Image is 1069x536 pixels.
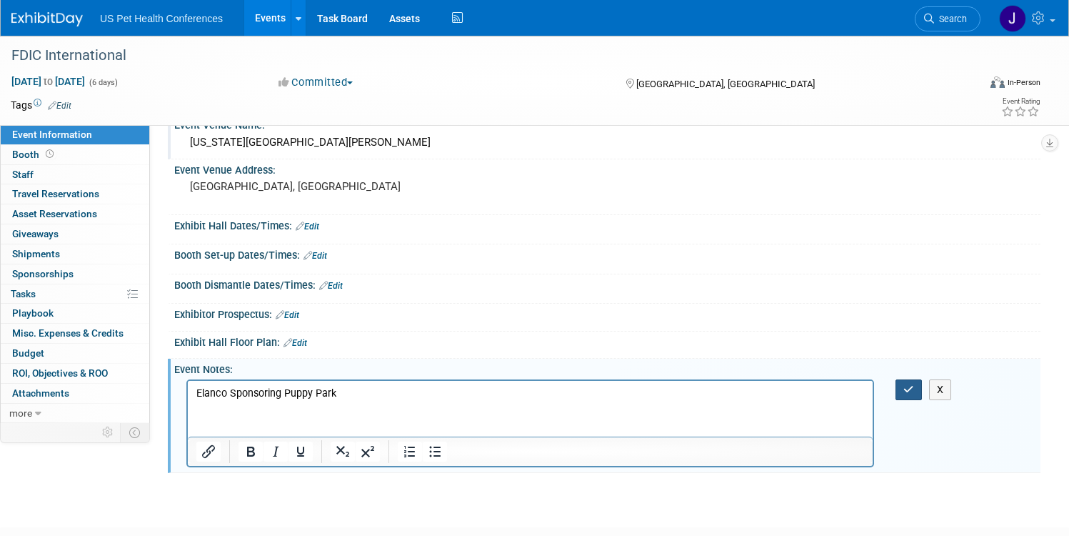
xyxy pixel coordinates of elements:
[121,423,150,442] td: Toggle Event Tabs
[11,75,86,88] span: [DATE] [DATE]
[296,222,319,232] a: Edit
[1,364,149,383] a: ROI, Objectives & ROO
[12,307,54,319] span: Playbook
[1,324,149,343] a: Misc. Expenses & Credits
[96,423,121,442] td: Personalize Event Tab Strip
[12,327,124,339] span: Misc. Expenses & Credits
[196,442,221,462] button: Insert/edit link
[1,184,149,204] a: Travel Reservations
[1007,77,1040,88] div: In-Person
[11,288,36,299] span: Tasks
[6,43,953,69] div: FDIC International
[11,12,83,26] img: ExhibitDay
[12,387,69,399] span: Attachments
[1,224,149,244] a: Giveaways
[190,180,519,193] pre: [GEOGRAPHIC_DATA], [GEOGRAPHIC_DATA]
[174,274,1040,293] div: Booth Dismantle Dates/Times:
[356,442,380,462] button: Superscript
[283,338,307,348] a: Edit
[1,304,149,323] a: Playbook
[12,208,97,219] span: Asset Reservations
[1,165,149,184] a: Staff
[423,442,447,462] button: Bullet list
[88,78,118,87] span: (6 days)
[1,145,149,164] a: Booth
[185,131,1030,154] div: [US_STATE][GEOGRAPHIC_DATA][PERSON_NAME]
[303,251,327,261] a: Edit
[915,6,980,31] a: Search
[12,228,59,239] span: Giveaways
[12,248,60,259] span: Shipments
[43,149,56,159] span: Booth not reserved yet
[1,244,149,264] a: Shipments
[1,284,149,304] a: Tasks
[1,404,149,423] a: more
[174,304,1040,322] div: Exhibitor Prospectus:
[1,344,149,363] a: Budget
[273,75,358,90] button: Committed
[48,101,71,111] a: Edit
[12,188,99,199] span: Travel Reservations
[174,159,1040,177] div: Event Venue Address:
[12,367,108,379] span: ROI, Objectives & ROO
[1,384,149,403] a: Attachments
[887,74,1040,96] div: Event Format
[999,5,1026,32] img: Jessica Ocampo
[1,125,149,144] a: Event Information
[1001,98,1040,105] div: Event Rating
[41,76,55,87] span: to
[276,310,299,320] a: Edit
[12,169,34,180] span: Staff
[990,76,1005,88] img: Format-Inperson.png
[288,442,313,462] button: Underline
[174,359,1040,377] div: Event Notes:
[188,381,873,437] iframe: Rich Text Area
[174,215,1040,234] div: Exhibit Hall Dates/Times:
[319,281,343,291] a: Edit
[239,442,263,462] button: Bold
[12,129,92,140] span: Event Information
[1,204,149,224] a: Asset Reservations
[636,79,815,89] span: [GEOGRAPHIC_DATA], [GEOGRAPHIC_DATA]
[100,13,223,24] span: US Pet Health Conferences
[934,14,967,24] span: Search
[12,347,44,359] span: Budget
[264,442,288,462] button: Italic
[11,98,71,112] td: Tags
[9,407,32,419] span: more
[929,379,952,400] button: X
[398,442,422,462] button: Numbered list
[1,264,149,284] a: Sponsorships
[331,442,355,462] button: Subscript
[174,244,1040,263] div: Booth Set-up Dates/Times:
[12,149,56,160] span: Booth
[174,332,1040,350] div: Exhibit Hall Floor Plan:
[12,268,74,279] span: Sponsorships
